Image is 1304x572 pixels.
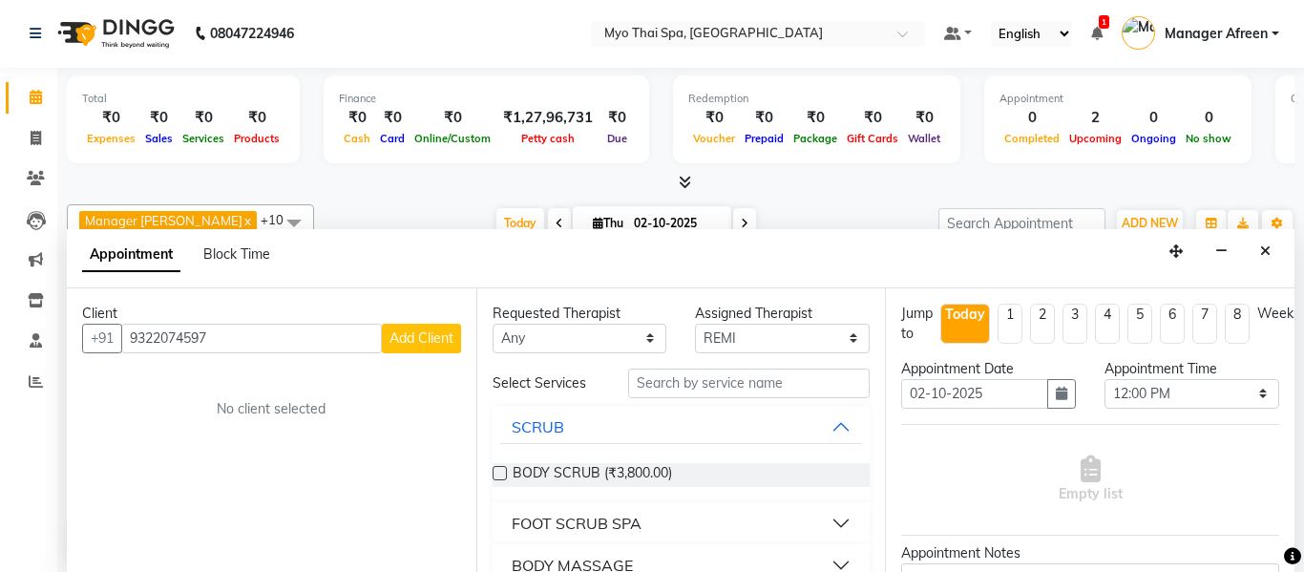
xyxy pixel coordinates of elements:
[1104,359,1279,379] div: Appointment Time
[82,91,284,107] div: Total
[128,399,415,419] div: No client selected
[1064,107,1126,129] div: 2
[229,107,284,129] div: ₹0
[495,107,600,129] div: ₹1,27,96,731
[1126,107,1181,129] div: 0
[1160,304,1185,344] li: 6
[500,410,863,444] button: SCRUB
[842,107,903,129] div: ₹0
[178,107,229,129] div: ₹0
[85,213,242,228] span: Manager [PERSON_NAME]
[600,107,634,129] div: ₹0
[382,324,461,353] button: Add Client
[740,107,789,129] div: ₹0
[496,208,544,238] span: Today
[1127,304,1152,344] li: 5
[938,208,1105,238] input: Search Appointment
[178,132,229,145] span: Services
[1095,304,1120,344] li: 4
[516,132,579,145] span: Petty cash
[82,238,180,272] span: Appointment
[602,132,632,145] span: Due
[242,213,251,228] a: x
[512,415,564,438] div: SCRUB
[513,463,672,487] span: BODY SCRUB (₹3,800.00)
[478,373,614,393] div: Select Services
[82,324,122,353] button: +91
[1126,132,1181,145] span: Ongoing
[901,359,1076,379] div: Appointment Date
[82,107,140,129] div: ₹0
[261,212,298,227] span: +10
[1257,304,1300,324] div: Weeks
[1059,455,1123,504] span: Empty list
[903,132,945,145] span: Wallet
[389,329,453,347] span: Add Client
[339,107,375,129] div: ₹0
[339,132,375,145] span: Cash
[1062,304,1087,344] li: 3
[121,324,382,353] input: Search by Name/Mobile/Email/Code
[1181,132,1236,145] span: No show
[688,91,945,107] div: Redemption
[210,7,294,60] b: 08047224946
[339,91,634,107] div: Finance
[688,132,740,145] span: Voucher
[203,245,270,263] span: Block Time
[512,512,641,535] div: FOOT SCRUB SPA
[500,506,863,540] button: FOOT SCRUB SPA
[628,209,724,238] input: 2025-10-02
[901,543,1279,563] div: Appointment Notes
[1099,15,1109,29] span: 1
[945,305,985,325] div: Today
[740,132,789,145] span: Prepaid
[1122,16,1155,50] img: Manager Afreen
[842,132,903,145] span: Gift Cards
[588,216,628,230] span: Thu
[82,304,461,324] div: Client
[49,7,179,60] img: logo
[1091,25,1103,42] a: 1
[789,132,842,145] span: Package
[493,304,667,324] div: Requested Therapist
[628,369,871,398] input: Search by service name
[1225,304,1250,344] li: 8
[410,107,495,129] div: ₹0
[229,132,284,145] span: Products
[410,132,495,145] span: Online/Custom
[901,304,933,344] div: Jump to
[999,132,1064,145] span: Completed
[789,107,842,129] div: ₹0
[375,132,410,145] span: Card
[1064,132,1126,145] span: Upcoming
[999,107,1064,129] div: 0
[695,304,870,324] div: Assigned Therapist
[82,132,140,145] span: Expenses
[901,379,1048,409] input: yyyy-mm-dd
[1251,237,1279,266] button: Close
[140,132,178,145] span: Sales
[1192,304,1217,344] li: 7
[375,107,410,129] div: ₹0
[1117,210,1183,237] button: ADD NEW
[1165,24,1268,44] span: Manager Afreen
[998,304,1022,344] li: 1
[1122,216,1178,230] span: ADD NEW
[903,107,945,129] div: ₹0
[1181,107,1236,129] div: 0
[688,107,740,129] div: ₹0
[1030,304,1055,344] li: 2
[999,91,1236,107] div: Appointment
[140,107,178,129] div: ₹0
